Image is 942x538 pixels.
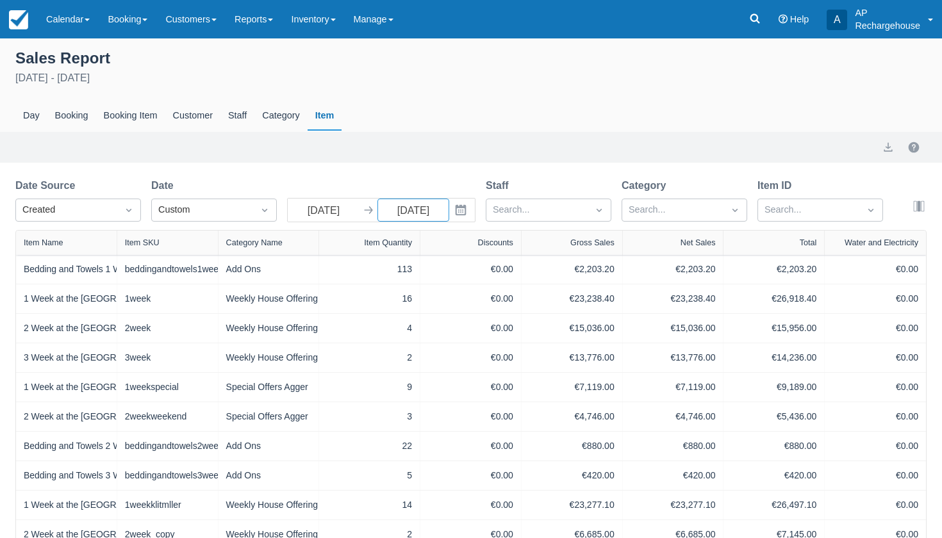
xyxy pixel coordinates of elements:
div: Total [800,238,817,247]
div: 2weekweekend [125,410,210,423]
div: Add Ons [226,469,311,482]
a: Bedding and Towels 3 Week [24,469,135,482]
div: 14 [327,498,412,512]
div: €4,746.00 [529,410,615,423]
div: Category Name [226,238,283,247]
div: Customer [165,101,220,131]
div: €0.00 [428,263,513,276]
button: Interact with the calendar and add the check-in date for your trip. [449,199,475,222]
div: €0.00 [832,351,918,364]
div: €0.00 [832,410,918,423]
div: Item [308,101,342,131]
div: Booking [47,101,96,131]
label: Staff [486,178,514,193]
a: 2 Week at the [GEOGRAPHIC_DATA] in [GEOGRAPHIC_DATA] [24,322,278,335]
div: €0.00 [832,469,918,482]
div: 5 [327,469,412,482]
div: 2 [327,351,412,364]
span: Dropdown icon [258,204,271,216]
div: €15,956.00 [731,322,816,335]
div: €420.00 [529,469,615,482]
div: Water and Electricity [845,238,918,247]
div: 1weekklitmller [125,498,210,512]
div: €2,203.20 [731,263,816,276]
div: €0.00 [832,322,918,335]
div: beddingandtowels3week [125,469,210,482]
div: A [827,10,847,30]
div: €0.00 [428,380,513,394]
div: €7,119.00 [631,380,716,394]
div: €0.00 [832,292,918,306]
div: Sales Report [15,46,927,68]
div: 3week [125,351,210,364]
div: €9,189.00 [731,380,816,394]
div: €0.00 [428,439,513,453]
span: Help [790,14,809,24]
button: export [880,140,896,155]
div: €26,918.40 [731,292,816,306]
div: €0.00 [428,469,513,482]
span: Dropdown icon [864,204,877,216]
div: €0.00 [428,498,513,512]
div: €0.00 [832,263,918,276]
div: [DATE] - [DATE] [15,70,927,86]
div: €420.00 [631,469,716,482]
div: €15,036.00 [529,322,615,335]
div: €420.00 [731,469,816,482]
div: beddingandtowels2week [125,439,210,453]
div: Weekly House Offering Agger [226,351,311,364]
div: 113 [327,263,412,276]
div: €7,119.00 [529,380,615,394]
span: Dropdown icon [122,204,135,216]
div: Add Ons [226,263,311,276]
div: €880.00 [731,439,816,453]
div: €13,776.00 [631,351,716,364]
div: €0.00 [428,292,513,306]
a: Bedding and Towels 2 Week [24,439,135,453]
div: €0.00 [428,322,513,335]
div: Weekly House Offering Agger [226,322,311,335]
div: Special Offers Agger [226,410,311,423]
div: 4 [327,322,412,335]
div: Booking Item [96,101,165,131]
div: Category [254,101,307,131]
div: Custom [158,203,247,217]
a: 2 Week at the [GEOGRAPHIC_DATA] in [GEOGRAPHIC_DATA] [24,410,278,423]
img: checkfront-main-nav-mini-logo.png [9,10,28,29]
label: Category [622,178,671,193]
div: €4,746.00 [631,410,716,423]
div: Item Quantity [364,238,412,247]
div: Net Sales [681,238,716,247]
div: Item Name [24,238,63,247]
div: €0.00 [832,380,918,394]
div: €15,036.00 [631,322,716,335]
div: 3 [327,410,412,423]
div: Item SKU [125,238,160,247]
div: €2,203.20 [529,263,615,276]
div: €5,436.00 [731,410,816,423]
div: €880.00 [529,439,615,453]
div: €13,776.00 [529,351,615,364]
div: €23,277.10 [529,498,615,512]
label: Item ID [757,178,797,193]
div: Day [15,101,47,131]
span: Dropdown icon [729,204,741,216]
a: 3 Week at the [GEOGRAPHIC_DATA] in [GEOGRAPHIC_DATA] [24,351,278,364]
i: Help [779,15,788,24]
div: 9 [327,380,412,394]
div: Special Offers Agger [226,380,311,394]
div: 2week [125,322,210,335]
div: 1weekspecial [125,380,210,394]
p: AP [855,6,920,19]
a: 1 Week at the [GEOGRAPHIC_DATA] in [GEOGRAPHIC_DATA] [24,498,278,512]
div: €23,238.40 [631,292,716,306]
a: 1 Week at the [GEOGRAPHIC_DATA] in [GEOGRAPHIC_DATA] [24,380,278,394]
div: Add Ons [226,439,311,453]
div: 22 [327,439,412,453]
div: €0.00 [428,351,513,364]
div: Created [22,203,111,217]
p: Rechargehouse [855,19,920,32]
span: Dropdown icon [593,204,606,216]
div: €0.00 [832,439,918,453]
div: €2,203.20 [631,263,716,276]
